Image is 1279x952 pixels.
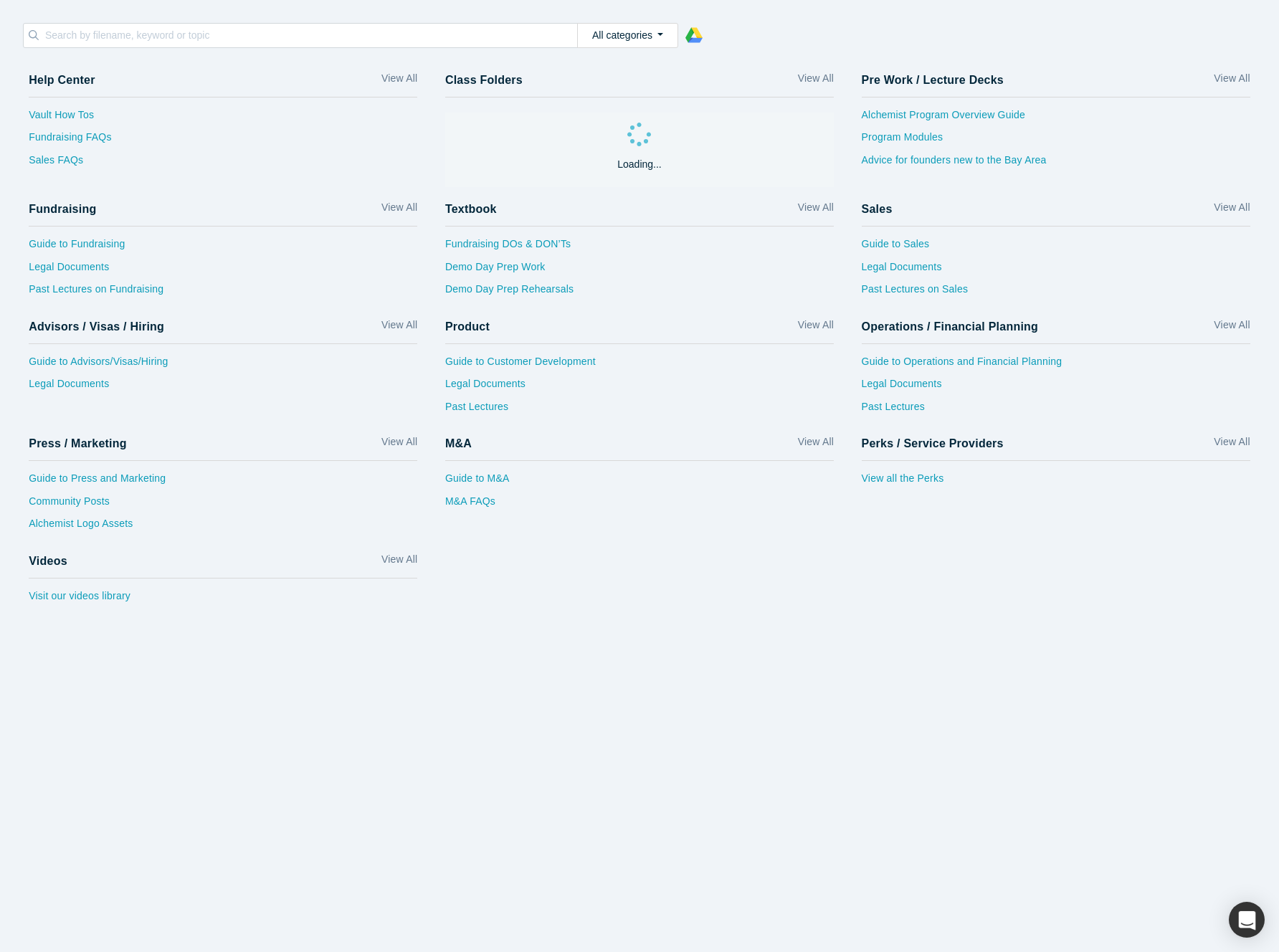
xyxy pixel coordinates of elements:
[29,282,417,305] a: Past Lectures on Fundraising
[445,354,834,377] a: Guide to Customer Development
[445,399,834,422] a: Past Lectures
[29,516,417,539] a: Alchemist Logo Assets
[381,434,417,455] a: View All
[445,73,523,87] h4: Class Folders
[381,200,417,221] a: View All
[862,320,1039,333] h4: Operations / Financial Planning
[862,73,1004,87] h4: Pre Work / Lecture Decks
[798,434,834,455] a: View All
[445,437,472,450] h4: M&A
[381,318,417,338] a: View All
[29,354,417,377] a: Guide to Advisors/Visas/Hiring
[798,71,834,92] a: View All
[29,73,95,87] h4: Help Center
[1214,71,1250,92] a: View All
[862,108,1250,130] a: Alchemist Program Overview Guide
[29,202,96,216] h4: Fundraising
[862,437,1004,450] h4: Perks / Service Providers
[29,437,127,450] h4: Press / Marketing
[1214,200,1250,221] a: View All
[862,202,893,216] h4: Sales
[29,554,67,568] h4: Videos
[862,130,1250,153] a: Program Modules
[862,260,1250,282] a: Legal Documents
[29,494,417,517] a: Community Posts
[862,282,1250,305] a: Past Lectures on Sales
[29,376,417,399] a: Legal Documents
[445,260,834,282] a: Demo Day Prep Work
[617,157,662,172] p: Loading...
[445,494,834,517] a: M&A FAQs
[29,153,417,176] a: Sales FAQs
[445,320,490,333] h4: Product
[445,471,834,494] a: Guide to M&A
[445,237,834,260] a: Fundraising DOs & DON’Ts
[862,471,1250,494] a: View all the Perks
[29,471,417,494] a: Guide to Press and Marketing
[798,200,834,221] a: View All
[381,552,417,573] a: View All
[29,237,417,260] a: Guide to Fundraising
[862,354,1250,377] a: Guide to Operations and Financial Planning
[445,282,834,305] a: Demo Day Prep Rehearsals
[798,318,834,338] a: View All
[29,130,417,153] a: Fundraising FAQs
[445,202,497,216] h4: Textbook
[862,376,1250,399] a: Legal Documents
[577,23,678,48] button: All categories
[44,26,577,44] input: Search by filename, keyword or topic
[29,589,417,611] a: Visit our videos library
[862,153,1250,176] a: Advice for founders new to the Bay Area
[29,320,164,333] h4: Advisors / Visas / Hiring
[862,399,1250,422] a: Past Lectures
[29,260,417,282] a: Legal Documents
[445,376,834,399] a: Legal Documents
[381,71,417,92] a: View All
[1214,318,1250,338] a: View All
[1214,434,1250,455] a: View All
[862,237,1250,260] a: Guide to Sales
[29,108,417,130] a: Vault How Tos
